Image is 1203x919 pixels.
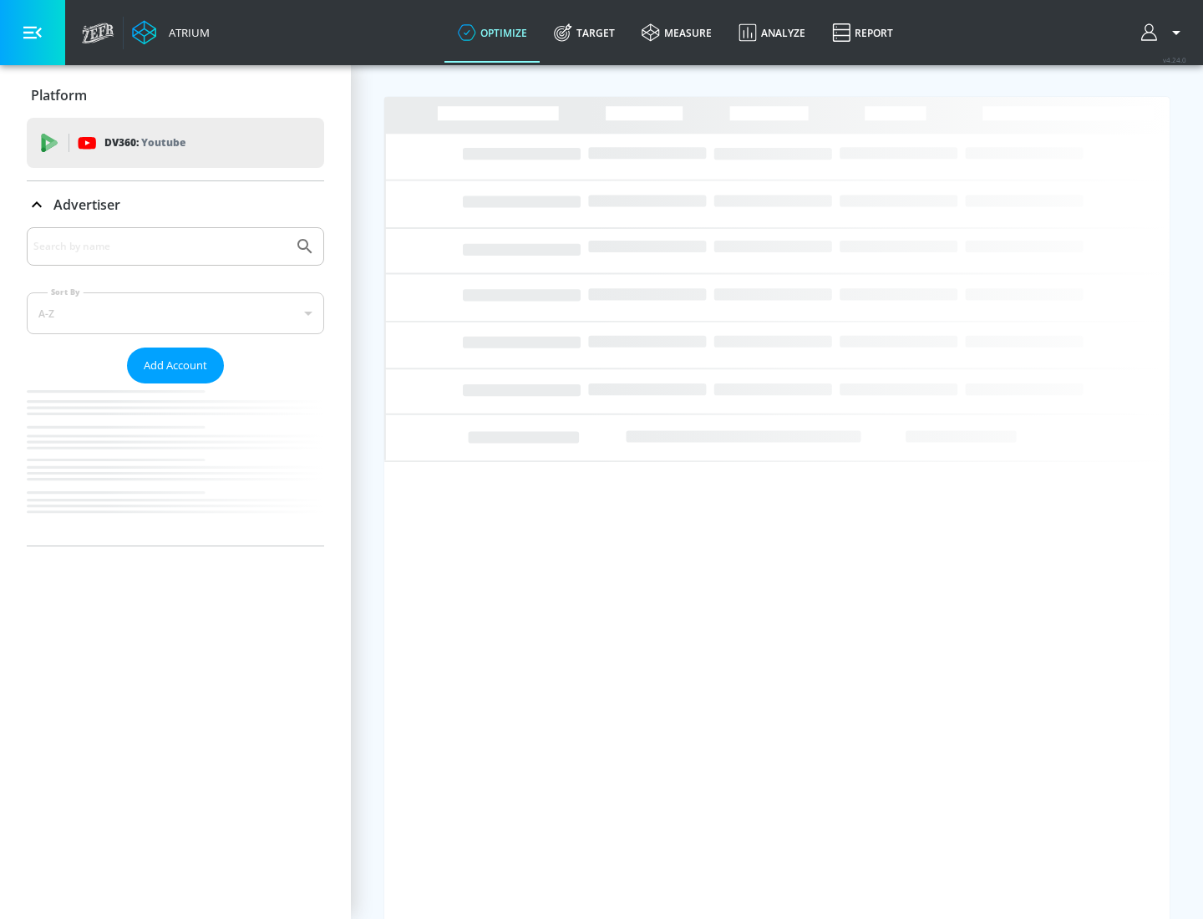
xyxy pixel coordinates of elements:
[132,20,210,45] a: Atrium
[48,287,84,297] label: Sort By
[53,195,120,214] p: Advertiser
[628,3,725,63] a: measure
[127,348,224,383] button: Add Account
[27,292,324,334] div: A-Z
[141,134,185,151] p: Youtube
[27,383,324,546] nav: list of Advertiser
[162,25,210,40] div: Atrium
[819,3,906,63] a: Report
[27,72,324,119] div: Platform
[27,181,324,228] div: Advertiser
[144,356,207,375] span: Add Account
[541,3,628,63] a: Target
[725,3,819,63] a: Analyze
[1163,55,1186,64] span: v 4.24.0
[33,236,287,257] input: Search by name
[444,3,541,63] a: optimize
[27,118,324,168] div: DV360: Youtube
[104,134,185,152] p: DV360:
[31,86,87,104] p: Platform
[27,227,324,546] div: Advertiser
